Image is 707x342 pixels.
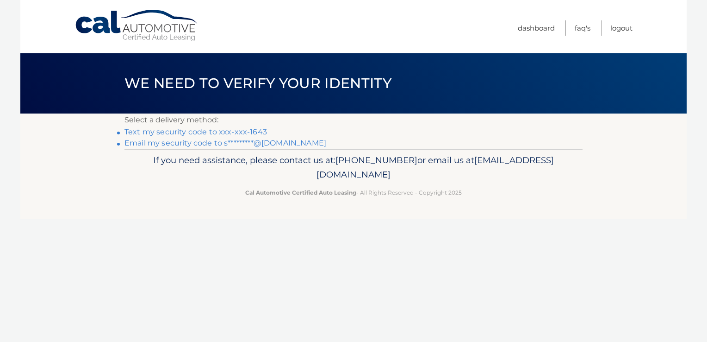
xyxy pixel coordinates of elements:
[124,139,326,147] a: Email my security code to s*********@[DOMAIN_NAME]
[130,153,577,183] p: If you need assistance, please contact us at: or email us at
[124,127,267,136] a: Text my security code to xxx-xxx-1643
[245,189,356,196] strong: Cal Automotive Certified Auto Leasing
[610,20,633,36] a: Logout
[335,155,417,165] span: [PHONE_NUMBER]
[130,188,577,197] p: - All Rights Reserved - Copyright 2025
[124,75,391,92] span: We need to verify your identity
[124,114,583,127] p: Select a delivery method:
[74,9,199,42] a: Cal Automotive
[518,20,555,36] a: Dashboard
[575,20,590,36] a: FAQ's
